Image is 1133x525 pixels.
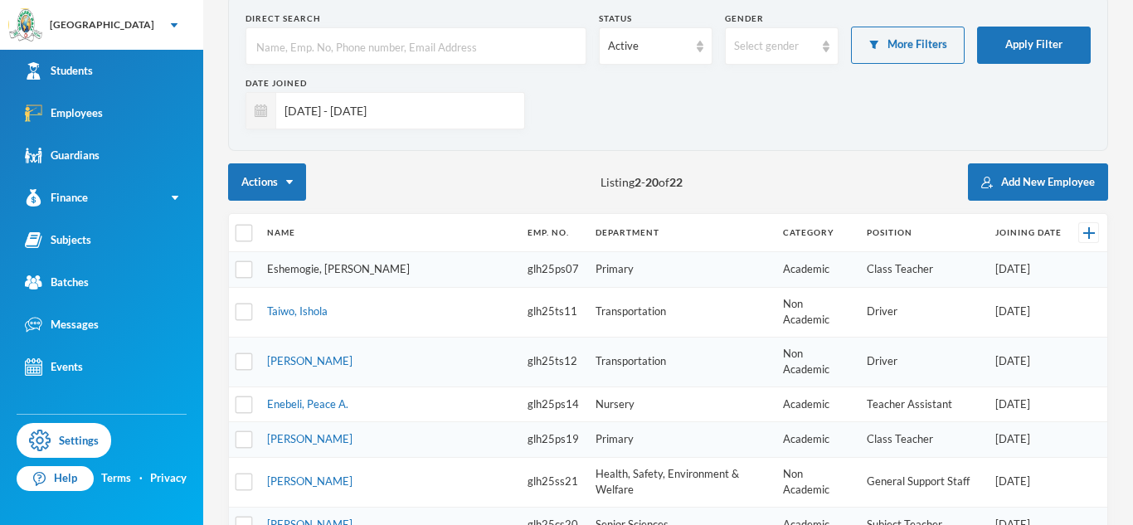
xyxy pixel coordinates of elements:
[858,457,987,507] td: General Support Staff
[987,422,1070,458] td: [DATE]
[150,470,187,487] a: Privacy
[25,105,103,122] div: Employees
[775,337,858,386] td: Non Academic
[246,77,525,90] div: Date Joined
[987,386,1070,422] td: [DATE]
[519,386,587,422] td: glh25ps14
[775,386,858,422] td: Academic
[519,457,587,507] td: glh25ss21
[858,386,987,422] td: Teacher Assistant
[587,422,775,458] td: Primary
[587,252,775,288] td: Primary
[669,175,683,189] b: 22
[587,287,775,337] td: Transportation
[267,474,353,488] a: [PERSON_NAME]
[519,252,587,288] td: glh25ps07
[858,287,987,337] td: Driver
[139,470,143,487] div: ·
[267,354,353,367] a: [PERSON_NAME]
[17,466,94,491] a: Help
[246,12,586,25] div: Direct Search
[587,214,775,252] th: Department
[987,457,1070,507] td: [DATE]
[228,163,306,201] button: Actions
[587,386,775,422] td: Nursery
[519,337,587,386] td: glh25ts12
[851,27,965,64] button: More Filters
[25,147,100,164] div: Guardians
[987,337,1070,386] td: [DATE]
[519,422,587,458] td: glh25ps19
[519,287,587,337] td: glh25ts11
[599,12,712,25] div: Status
[587,457,775,507] td: Health, Safety, Environment & Welfare
[775,214,858,252] th: Category
[775,287,858,337] td: Non Academic
[276,92,516,129] input: e.g. 19/08/2025 - 19/09/2025
[608,38,688,55] div: Active
[1083,227,1095,239] img: +
[977,27,1091,64] button: Apply Filter
[50,17,154,32] div: [GEOGRAPHIC_DATA]
[858,252,987,288] td: Class Teacher
[968,163,1108,201] button: Add New Employee
[987,287,1070,337] td: [DATE]
[259,214,519,252] th: Name
[25,189,88,207] div: Finance
[587,337,775,386] td: Transportation
[858,214,987,252] th: Position
[267,304,328,318] a: Taiwo, Ishola
[25,231,91,249] div: Subjects
[267,262,410,275] a: Eshemogie, [PERSON_NAME]
[267,397,348,411] a: Enebeli, Peace A.
[25,62,93,80] div: Students
[858,337,987,386] td: Driver
[645,175,659,189] b: 20
[775,457,858,507] td: Non Academic
[519,214,587,252] th: Emp. No.
[9,9,42,42] img: logo
[601,173,683,191] span: Listing - of
[987,252,1070,288] td: [DATE]
[255,28,577,66] input: Name, Emp. No, Phone number, Email Address
[25,274,89,291] div: Batches
[25,316,99,333] div: Messages
[725,12,839,25] div: Gender
[17,423,111,458] a: Settings
[775,252,858,288] td: Academic
[987,214,1070,252] th: Joining Date
[775,422,858,458] td: Academic
[734,38,814,55] div: Select gender
[635,175,641,189] b: 2
[101,470,131,487] a: Terms
[25,358,83,376] div: Events
[858,422,987,458] td: Class Teacher
[267,432,353,445] a: [PERSON_NAME]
